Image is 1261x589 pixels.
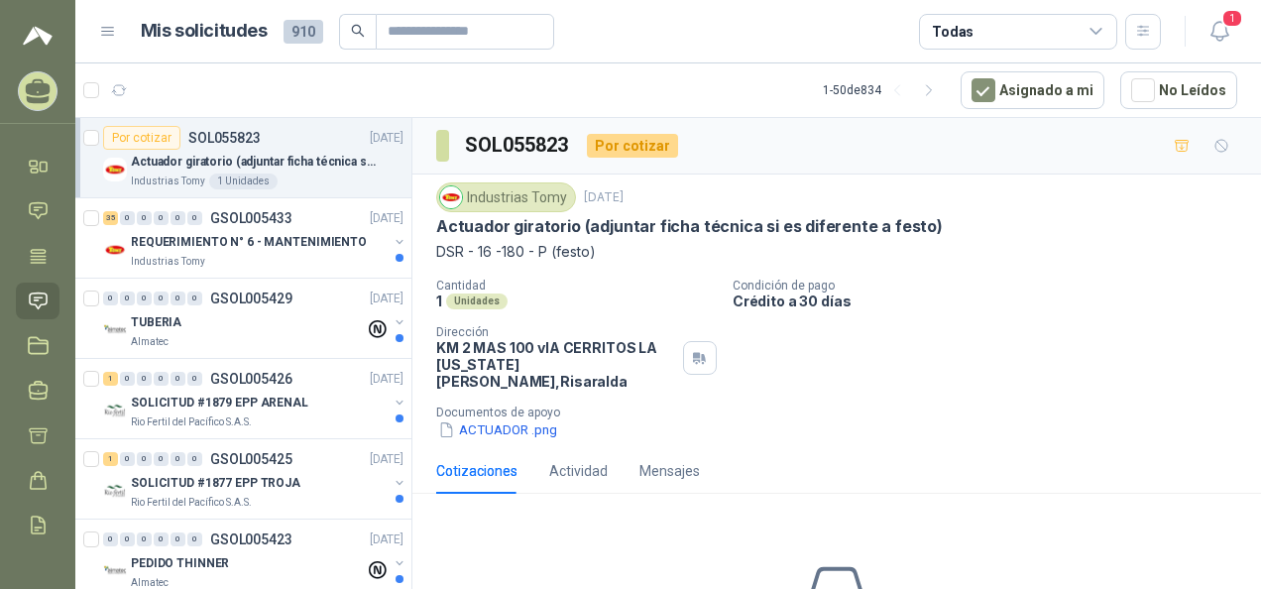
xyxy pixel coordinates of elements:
[440,186,462,208] img: Company Logo
[131,233,367,252] p: REQUERIMIENTO N° 6 - MANTENIMIENTO
[154,372,169,386] div: 0
[131,495,252,511] p: Rio Fertil del Pacífico S.A.S.
[171,452,185,466] div: 0
[131,474,300,493] p: SOLICITUD #1877 EPP TROJA
[120,532,135,546] div: 0
[103,559,127,583] img: Company Logo
[932,21,974,43] div: Todas
[103,367,407,430] a: 1 0 0 0 0 0 GSOL005426[DATE] Company LogoSOLICITUD #1879 EPP ARENALRio Fertil del Pacífico S.A.S.
[103,211,118,225] div: 35
[171,372,185,386] div: 0
[154,532,169,546] div: 0
[171,532,185,546] div: 0
[436,241,1237,263] p: DSR - 16 -180 - P (festo)
[141,17,268,46] h1: Mis solicitudes
[103,452,118,466] div: 1
[210,292,292,305] p: GSOL005429
[587,134,678,158] div: Por cotizar
[733,293,1253,309] p: Crédito a 30 días
[103,206,407,270] a: 35 0 0 0 0 0 GSOL005433[DATE] Company LogoREQUERIMIENTO N° 6 - MANTENIMIENTOIndustrias Tomy
[210,532,292,546] p: GSOL005423
[436,325,675,339] p: Dirección
[120,292,135,305] div: 0
[103,126,180,150] div: Por cotizar
[210,211,292,225] p: GSOL005433
[187,292,202,305] div: 0
[103,158,127,181] img: Company Logo
[137,452,152,466] div: 0
[103,532,118,546] div: 0
[549,460,608,482] div: Actividad
[370,209,403,228] p: [DATE]
[436,419,559,440] button: ACTUADOR .png
[131,254,205,270] p: Industrias Tomy
[465,130,571,161] h3: SOL055823
[210,452,292,466] p: GSOL005425
[436,339,675,390] p: KM 2 MAS 100 vIA CERRITOS LA [US_STATE] [PERSON_NAME] , Risaralda
[188,131,261,145] p: SOL055823
[436,279,717,293] p: Cantidad
[187,452,202,466] div: 0
[1120,71,1237,109] button: No Leídos
[187,372,202,386] div: 0
[171,211,185,225] div: 0
[103,318,127,342] img: Company Logo
[103,287,407,350] a: 0 0 0 0 0 0 GSOL005429[DATE] Company LogoTUBERIAAlmatec
[210,372,292,386] p: GSOL005426
[370,450,403,469] p: [DATE]
[75,118,411,198] a: Por cotizarSOL055823[DATE] Company LogoActuador giratorio (adjuntar ficha técnica si es diferente...
[103,292,118,305] div: 0
[351,24,365,38] span: search
[436,406,1253,419] p: Documentos de apoyo
[154,452,169,466] div: 0
[131,334,169,350] p: Almatec
[370,129,403,148] p: [DATE]
[120,372,135,386] div: 0
[171,292,185,305] div: 0
[284,20,323,44] span: 910
[436,293,442,309] p: 1
[120,452,135,466] div: 0
[137,372,152,386] div: 0
[823,74,945,106] div: 1 - 50 de 834
[733,279,1253,293] p: Condición de pago
[103,447,407,511] a: 1 0 0 0 0 0 GSOL005425[DATE] Company LogoSOLICITUD #1877 EPP TROJARio Fertil del Pacífico S.A.S.
[103,238,127,262] img: Company Logo
[23,24,53,48] img: Logo peakr
[209,174,278,189] div: 1 Unidades
[370,370,403,389] p: [DATE]
[584,188,624,207] p: [DATE]
[436,182,576,212] div: Industrias Tomy
[103,372,118,386] div: 1
[131,394,308,412] p: SOLICITUD #1879 EPP ARENAL
[187,211,202,225] div: 0
[370,290,403,308] p: [DATE]
[137,211,152,225] div: 0
[639,460,700,482] div: Mensajes
[137,292,152,305] div: 0
[131,313,181,332] p: TUBERIA
[103,399,127,422] img: Company Logo
[137,532,152,546] div: 0
[131,174,205,189] p: Industrias Tomy
[446,294,508,309] div: Unidades
[154,211,169,225] div: 0
[1202,14,1237,50] button: 1
[131,554,229,573] p: PEDIDO THINNER
[103,479,127,503] img: Company Logo
[154,292,169,305] div: 0
[436,460,517,482] div: Cotizaciones
[131,414,252,430] p: Rio Fertil del Pacífico S.A.S.
[131,153,378,172] p: Actuador giratorio (adjuntar ficha técnica si es diferente a festo)
[961,71,1104,109] button: Asignado a mi
[187,532,202,546] div: 0
[370,530,403,549] p: [DATE]
[120,211,135,225] div: 0
[1221,9,1243,28] span: 1
[436,216,943,237] p: Actuador giratorio (adjuntar ficha técnica si es diferente a festo)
